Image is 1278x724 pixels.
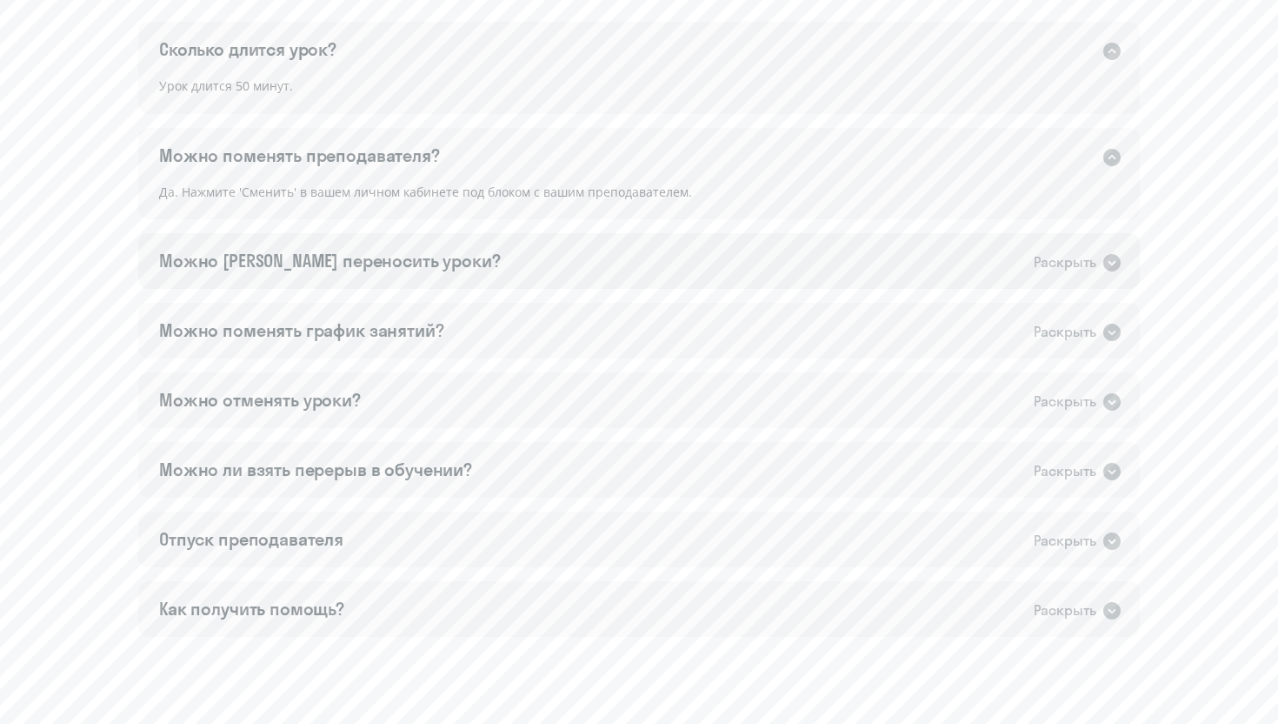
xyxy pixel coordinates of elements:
[1034,321,1096,343] div: Раскрыть
[1034,460,1096,482] div: Раскрыть
[1034,600,1096,621] div: Раскрыть
[138,182,1140,220] div: Да. Нажмите 'Сменить' в вашем личном кабинете под блоком с вашим преподавателем.
[159,458,472,482] div: Можно ли взять перерыв в обучении?
[159,597,344,621] div: Как получить помощь?
[159,249,500,273] div: Можно [PERSON_NAME] переносить уроки?
[138,76,1140,114] div: Урок длится 50 минут.
[159,37,336,62] div: Сколько длится урок?
[159,318,444,343] div: Можно поменять график занятий?
[159,388,361,412] div: Можно отменять уроки?
[1034,251,1096,273] div: Раскрыть
[1034,530,1096,552] div: Раскрыть
[159,527,343,552] div: Отпуск преподавателя
[159,144,440,168] div: Можно поменять преподавателя?
[1034,391,1096,412] div: Раскрыть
